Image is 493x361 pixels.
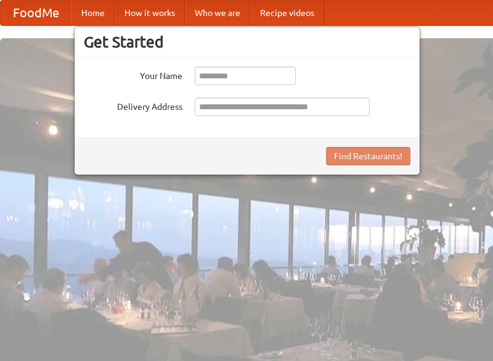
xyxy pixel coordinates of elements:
button: Find Restaurants! [326,147,410,165]
a: FoodMe [1,1,71,25]
label: Delivery Address [84,98,182,113]
a: Home [71,1,115,25]
a: How it works [115,1,185,25]
a: Recipe videos [250,1,324,25]
h3: Get Started [84,33,410,51]
label: Your Name [84,67,182,82]
a: Who we are [185,1,250,25]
